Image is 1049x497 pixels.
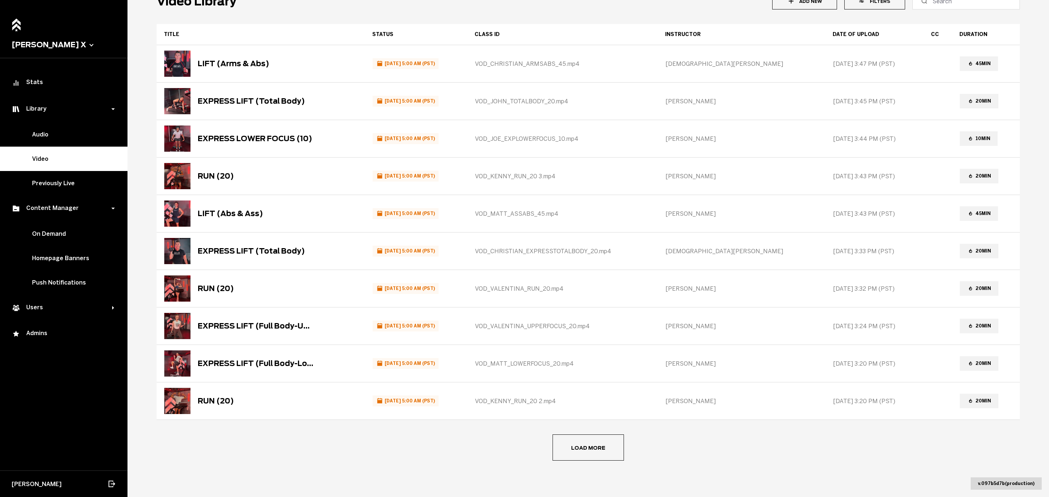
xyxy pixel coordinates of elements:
[164,350,190,377] img: EXPRESS LIFT (Full Body-Lower Focus)
[198,172,234,180] div: RUN (20)
[373,358,439,369] span: SCHEDULED
[475,60,579,67] span: VOD_CHRISTIAN_ARMSABS_45.mp4
[665,135,716,142] span: [PERSON_NAME]
[373,58,439,69] span: SCHEDULED
[665,285,716,292] span: [PERSON_NAME]
[164,51,190,77] img: LIFT (Arms & Abs)
[12,40,116,49] button: [PERSON_NAME] X
[164,163,190,189] img: RUN (20)
[373,321,439,331] span: SCHEDULED
[198,397,234,405] div: RUN (20)
[960,94,998,108] span: 20 min
[10,15,23,30] a: Home
[198,247,305,255] div: EXPRESS LIFT (Total Body)
[475,210,558,217] span: VOD_MATT_ASSABS_45.mp4
[157,195,1020,232] tr: LIFT (Abs & Ass)LIFT (Abs & Ass) [DATE] 5:00 AM (PST)VOD_MATT_ASSABS_45.mp4[PERSON_NAME][DATE] 3:...
[833,173,895,180] span: [DATE] 3:43 PM (PST)
[833,285,895,292] span: [DATE] 3:32 PM (PST)
[164,88,190,114] img: EXPRESS LIFT (Total Body)
[475,285,563,292] span: VOD_VALENTINA_RUN_20.mp4
[960,356,998,370] span: 20 min
[157,270,1020,307] tr: RUN (20)RUN (20) [DATE] 5:00 AM (PST)VOD_VALENTINA_RUN_20.mp4[PERSON_NAME][DATE] 3:32 PM (PST) 20min
[833,210,895,217] span: [DATE] 3:43 PM (PST)
[833,135,896,142] span: [DATE] 3:44 PM (PST)
[665,248,783,255] span: [DEMOGRAPHIC_DATA][PERSON_NAME]
[198,322,314,330] div: EXPRESS LIFT (Full Body-Upper Focus)
[960,281,998,295] span: 20 min
[157,83,1020,120] tr: EXPRESS LIFT (Total Body)EXPRESS LIFT (Total Body) [DATE] 5:00 AM (PST)VOD_JOHN_TOTALBODY_20.mp4[...
[658,24,825,45] th: Toggle SortBy
[665,323,716,330] span: [PERSON_NAME]
[12,79,116,87] div: Stats
[952,24,1020,45] th: Toggle SortBy
[475,323,590,330] span: VOD_VALENTINA_UPPERFOCUS_20.mp4
[833,98,895,105] span: [DATE] 3:45 PM (PST)
[157,158,1020,195] tr: RUN (20)RUN (20) [DATE] 5:00 AM (PST)VOD_KENNY_RUN_20 3.mp4[PERSON_NAME][DATE] 3:43 PM (PST) 20min
[373,171,439,181] span: SCHEDULED
[157,307,1020,345] tr: EXPRESS LIFT (Full Body-Upper Focus)EXPRESS LIFT (Full Body-Upper Focus) [DATE] 5:00 AM (PST)VOD_...
[157,24,365,45] th: Toggle SortBy
[157,382,1020,420] tr: RUN (20)RUN (20) [DATE] 5:00 AM (PST)VOD_KENNY_RUN_20 2.mp4[PERSON_NAME][DATE] 3:20 PM (PST) 20min
[164,275,190,302] img: RUN (20)
[960,206,998,220] span: 45 min
[198,59,269,68] div: LIFT (Arms & Abs)
[475,360,574,367] span: VOD_MATT_LOWERFOCUS_20.mp4
[164,126,190,152] img: EXPRESS LOWER FOCUS (10)
[164,388,190,414] img: RUN (20)
[960,56,998,71] span: 45 min
[373,395,439,406] span: SCHEDULED
[475,398,556,405] span: VOD_KENNY_RUN_20 2.mp4
[924,24,952,45] th: Toggle SortBy
[960,394,998,408] span: 20 min
[475,173,555,180] span: VOD_KENNY_RUN_20 3.mp4
[960,319,998,333] span: 20 min
[833,398,895,405] span: [DATE] 3:20 PM (PST)
[475,135,578,142] span: VOD_JOE_EXPLOWERFOCUS_10.mp4
[157,45,1020,83] tr: LIFT (Arms & Abs)LIFT (Arms & Abs) [DATE] 5:00 AM (PST)VOD_CHRISTIAN_ARMSABS_45.mp4[DEMOGRAPHIC_D...
[833,248,894,255] span: [DATE] 3:33 PM (PST)
[164,313,190,339] img: EXPRESS LIFT (Full Body-Upper Focus)
[833,60,895,67] span: [DATE] 3:47 PM (PST)
[198,359,314,368] div: EXPRESS LIFT (Full Body-Lower Focus)
[107,476,116,492] button: Log out
[373,208,439,219] span: SCHEDULED
[665,360,716,367] span: [PERSON_NAME]
[665,210,716,217] span: [PERSON_NAME]
[665,60,783,67] span: [DEMOGRAPHIC_DATA][PERSON_NAME]
[475,248,611,255] span: VOD_CHRISTIAN_EXPRESSTOTALBODY_20.mp4
[825,24,923,45] th: Toggle SortBy
[198,284,234,293] div: RUN (20)
[12,330,116,338] div: Admins
[833,360,895,367] span: [DATE] 3:20 PM (PST)
[12,105,112,114] div: Library
[960,244,998,258] span: 20 min
[164,238,190,264] img: EXPRESS LIFT (Total Body)
[960,131,998,146] span: 10 min
[12,204,112,213] div: Content Manager
[198,134,312,143] div: EXPRESS LOWER FOCUS (10)
[373,133,439,144] span: SCHEDULED
[665,98,716,105] span: [PERSON_NAME]
[198,97,305,106] div: EXPRESS LIFT (Total Body)
[157,345,1020,382] tr: EXPRESS LIFT (Full Body-Lower Focus)EXPRESS LIFT (Full Body-Lower Focus) [DATE] 5:00 AM (PST)VOD_...
[665,173,716,180] span: [PERSON_NAME]
[12,303,112,312] div: Users
[12,481,62,488] span: [PERSON_NAME]
[467,24,658,45] th: Toggle SortBy
[373,246,439,256] span: SCHEDULED
[373,96,439,106] span: SCHEDULED
[198,209,263,218] div: LIFT (Abs & Ass)
[157,232,1020,270] tr: EXPRESS LIFT (Total Body)EXPRESS LIFT (Total Body) [DATE] 5:00 AM (PST)VOD_CHRISTIAN_EXPRESSTOTAL...
[157,120,1020,158] tr: EXPRESS LOWER FOCUS (10)EXPRESS LOWER FOCUS (10) [DATE] 5:00 AM (PST)VOD_JOE_EXPLOWERFOCUS_10.mp4...
[665,398,716,405] span: [PERSON_NAME]
[373,283,439,294] span: SCHEDULED
[833,323,895,330] span: [DATE] 3:24 PM (PST)
[971,477,1042,490] div: v. 097b5d7b ( production )
[960,169,998,183] span: 20 min
[365,24,467,45] th: Toggle SortBy
[164,200,190,227] img: LIFT (Abs & Ass)
[475,98,568,105] span: VOD_JOHN_TOTALBODY_20.mp4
